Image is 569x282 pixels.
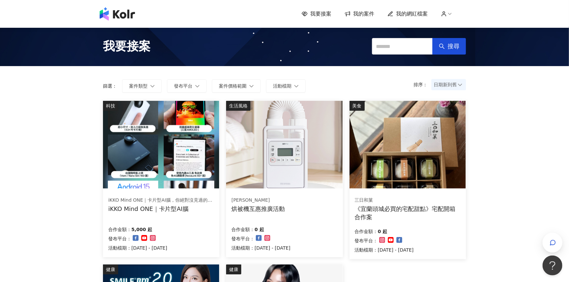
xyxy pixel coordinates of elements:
[387,10,428,18] a: 我的網紅檔案
[129,83,148,89] span: 案件類型
[432,38,466,55] button: 搜尋
[108,225,131,233] p: 合作金額：
[167,79,207,93] button: 發布平台
[355,197,460,204] div: 三日和菓
[231,197,285,204] div: [PERSON_NAME]
[122,79,162,93] button: 案件類型
[355,227,378,235] p: 合作金額：
[231,225,254,233] p: 合作金額：
[108,235,131,243] p: 發布平台：
[108,244,167,252] p: 活動檔期：[DATE] - [DATE]
[103,264,118,274] div: 健康
[448,43,459,50] span: 搜尋
[378,227,387,235] p: 0 起
[226,264,241,274] div: 健康
[434,80,464,90] span: 日期新到舊
[350,101,466,188] img: 《宜蘭頭城必買的宅配甜點》宅配開箱合作案
[219,83,247,89] span: 案件價格範圍
[310,10,331,18] span: 我要接案
[350,101,365,111] div: 美食
[302,10,331,18] a: 我要接案
[226,101,251,111] div: 生活風格
[212,79,261,93] button: 案件價格範圍
[231,205,285,213] div: 烘被機互惠推廣活動
[353,10,374,18] span: 我的案件
[266,79,306,93] button: 活動檔期
[131,225,152,233] p: 5,000 起
[231,235,254,243] p: 發布平台：
[414,82,431,87] p: 排序：
[108,197,214,204] div: iKKO Mind ONE｜卡片型AI腦，你絕對沒見過的超強AI設備
[231,244,290,252] p: 活動檔期：[DATE] - [DATE]
[355,237,378,245] p: 發布平台：
[543,256,562,275] iframe: Help Scout Beacon - Open
[396,10,428,18] span: 我的網紅檔案
[100,7,135,20] img: logo
[103,101,219,188] img: iKKO Mind ONE｜卡片型AI腦
[226,101,342,188] img: 強力烘被機 FK-H1
[174,83,192,89] span: 發布平台
[355,205,461,221] div: 《宜蘭頭城必買的宅配甜點》宅配開箱合作案
[108,205,214,213] div: iKKO Mind ONE｜卡片型AI腦
[103,101,118,111] div: 科技
[254,225,264,233] p: 0 起
[439,43,445,49] span: search
[103,38,151,55] span: 我要接案
[103,83,117,89] p: 篩選：
[345,10,374,18] a: 我的案件
[273,83,291,89] span: 活動檔期
[355,246,414,254] p: 活動檔期：[DATE] - [DATE]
